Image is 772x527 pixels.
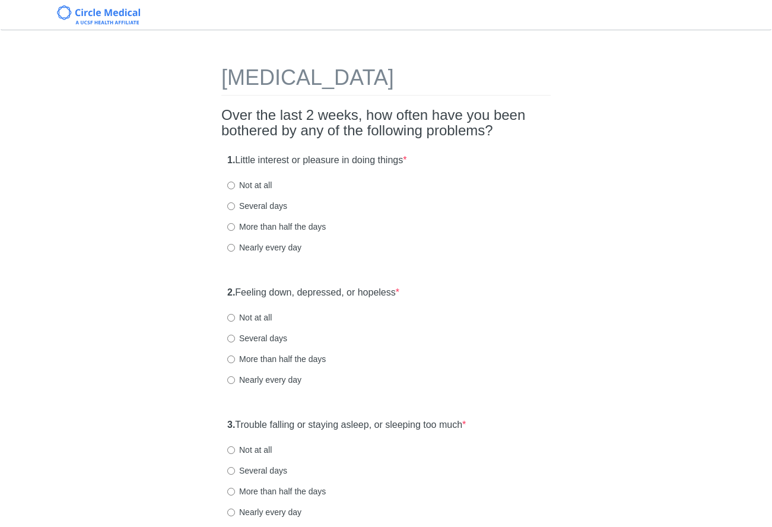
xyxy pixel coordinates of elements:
[227,446,235,454] input: Not at all
[227,312,272,323] label: Not at all
[57,5,141,24] img: Circle Medical Logo
[227,202,235,210] input: Several days
[227,242,301,253] label: Nearly every day
[227,376,235,384] input: Nearly every day
[221,107,551,139] h2: Over the last 2 weeks, how often have you been bothered by any of the following problems?
[227,485,326,497] label: More than half the days
[227,488,235,496] input: More than half the days
[227,244,235,252] input: Nearly every day
[227,506,301,518] label: Nearly every day
[227,286,399,300] label: Feeling down, depressed, or hopeless
[227,418,466,432] label: Trouble falling or staying asleep, or sleeping too much
[227,332,287,344] label: Several days
[227,465,287,477] label: Several days
[227,420,235,430] strong: 3.
[227,314,235,322] input: Not at all
[227,182,235,189] input: Not at all
[227,221,326,233] label: More than half the days
[227,353,326,365] label: More than half the days
[227,179,272,191] label: Not at all
[227,154,406,167] label: Little interest or pleasure in doing things
[227,467,235,475] input: Several days
[227,509,235,516] input: Nearly every day
[221,66,551,96] h1: [MEDICAL_DATA]
[227,155,235,165] strong: 1.
[227,444,272,456] label: Not at all
[227,335,235,342] input: Several days
[227,200,287,212] label: Several days
[227,374,301,386] label: Nearly every day
[227,287,235,297] strong: 2.
[227,355,235,363] input: More than half the days
[227,223,235,231] input: More than half the days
